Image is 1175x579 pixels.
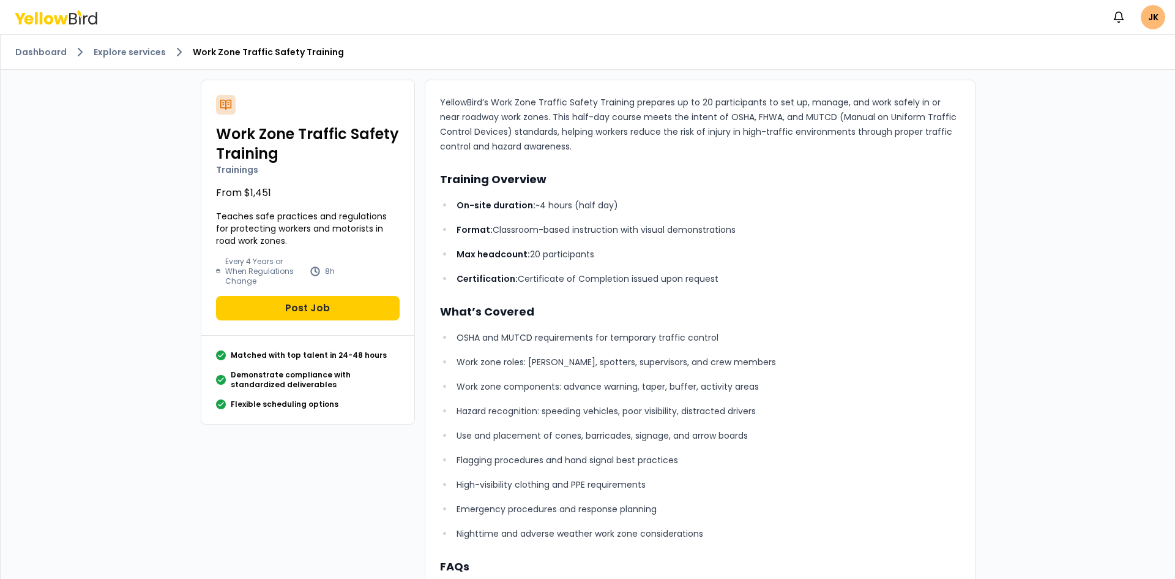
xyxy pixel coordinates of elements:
[15,46,67,58] a: Dashboard
[457,379,960,394] p: Work zone components: advance warning, taper, buffer, activity areas
[457,330,960,345] p: OSHA and MUTCD requirements for temporary traffic control
[457,428,960,443] p: Use and placement of cones, barricades, signage, and arrow boards
[94,46,166,58] a: Explore services
[457,247,960,262] p: 20 participants
[216,186,400,200] p: From $1,451
[231,350,387,360] p: Matched with top talent in 24-48 hours
[457,404,960,418] p: Hazard recognition: speeding vehicles, poor visibility, distracted drivers
[1141,5,1165,29] span: JK
[231,399,338,409] p: Flexible scheduling options
[457,198,960,213] p: ~4 hours (half day)
[457,273,518,285] strong: Certification:
[440,95,960,154] p: YellowBird’s Work Zone Traffic Safety Training prepares up to 20 participants to set up, manage, ...
[457,271,960,286] p: Certificate of Completion issued upon request
[457,248,530,260] strong: Max headcount:
[193,46,344,58] span: Work Zone Traffic Safety Training
[231,370,400,390] p: Demonstrate compliance with standardized deliverables
[325,267,335,276] p: 8h
[457,222,960,237] p: Classroom-based instruction with visual demonstrations
[440,304,534,319] strong: What’s Covered
[440,172,546,187] strong: Training Overview
[440,559,469,574] strong: FAQs
[457,453,960,467] p: Flagging procedures and hand signal best practices
[216,164,400,176] p: Trainings
[457,526,960,541] p: Nighttime and adverse weather work zone considerations
[457,355,960,369] p: Work zone roles: [PERSON_NAME], spotters, supervisors, and crew members
[457,502,960,517] p: Emergency procedures and response planning
[225,257,305,286] p: Every 4 Years or When Regulations Change
[216,296,400,320] button: Post Job
[216,210,400,247] p: Teaches safe practices and regulations for protecting workers and motorists in road work zones.
[457,199,535,211] strong: On-site duration:
[15,45,1160,59] nav: breadcrumb
[457,477,960,492] p: High-visibility clothing and PPE requirements
[216,124,400,164] h2: Work Zone Traffic Safety Training
[457,224,493,236] strong: Format:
